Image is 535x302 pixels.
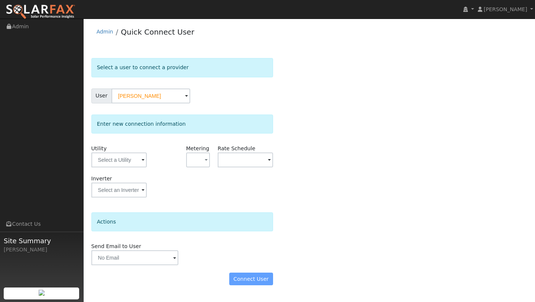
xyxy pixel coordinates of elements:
[91,152,147,167] input: Select a Utility
[6,4,75,20] img: SolarFax
[91,175,112,183] label: Inverter
[39,290,45,296] img: retrieve
[91,212,273,231] div: Actions
[186,145,210,152] label: Metering
[91,250,178,265] input: No Email
[91,183,147,197] input: Select an Inverter
[4,236,80,246] span: Site Summary
[91,145,107,152] label: Utility
[4,246,80,254] div: [PERSON_NAME]
[111,89,190,103] input: Select a User
[97,29,113,35] a: Admin
[91,89,112,103] span: User
[484,6,527,12] span: [PERSON_NAME]
[91,242,141,250] label: Send Email to User
[218,145,255,152] label: Rate Schedule
[121,28,194,36] a: Quick Connect User
[91,58,273,77] div: Select a user to connect a provider
[91,115,273,134] div: Enter new connection information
